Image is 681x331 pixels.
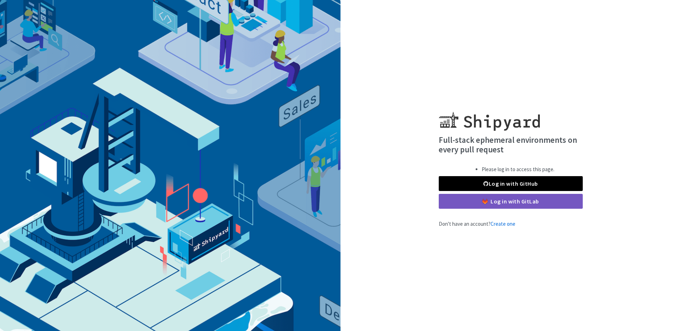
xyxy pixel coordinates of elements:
[439,176,583,191] a: Log in with GitHub
[439,135,583,155] h4: Full-stack ephemeral environments on every pull request
[439,103,540,131] img: Shipyard logo
[439,220,515,227] span: Don't have an account?
[482,165,554,174] li: Please log in to access this page.
[491,220,515,227] a: Create one
[439,194,583,209] a: Log in with GitLab
[482,199,488,204] img: gitlab-color.svg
